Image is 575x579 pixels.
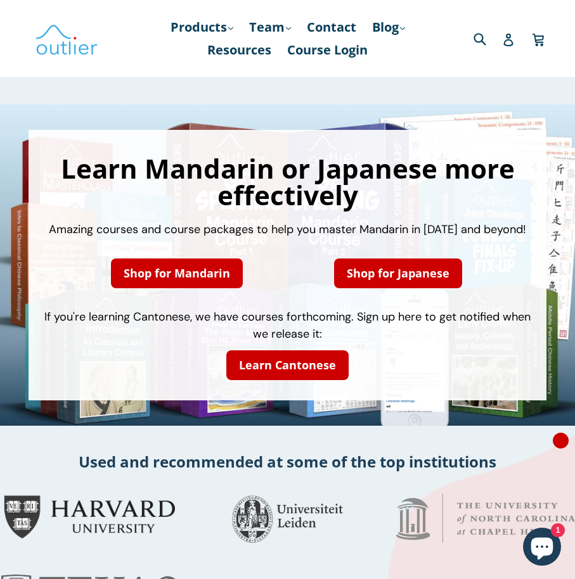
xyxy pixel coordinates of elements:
a: Team [243,16,297,39]
span: If you're learning Cantonese, we have courses forthcoming. Sign up here to get notified when we r... [44,309,531,341]
h1: Learn Mandarin or Japanese more effectively [41,155,533,208]
a: Resources [201,39,278,61]
img: Outlier Linguistics [35,20,98,57]
a: Shop for Japanese [334,258,462,288]
a: Learn Cantonese [226,350,349,380]
a: Blog [366,16,411,39]
inbox-online-store-chat: Shopify online store chat [519,528,565,569]
a: Contact [300,16,363,39]
span: Amazing courses and course packages to help you master Mandarin in [DATE] and beyond! [49,222,526,237]
a: Products [164,16,240,39]
a: Course Login [281,39,374,61]
input: Search [470,25,505,51]
a: Shop for Mandarin [111,258,243,288]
